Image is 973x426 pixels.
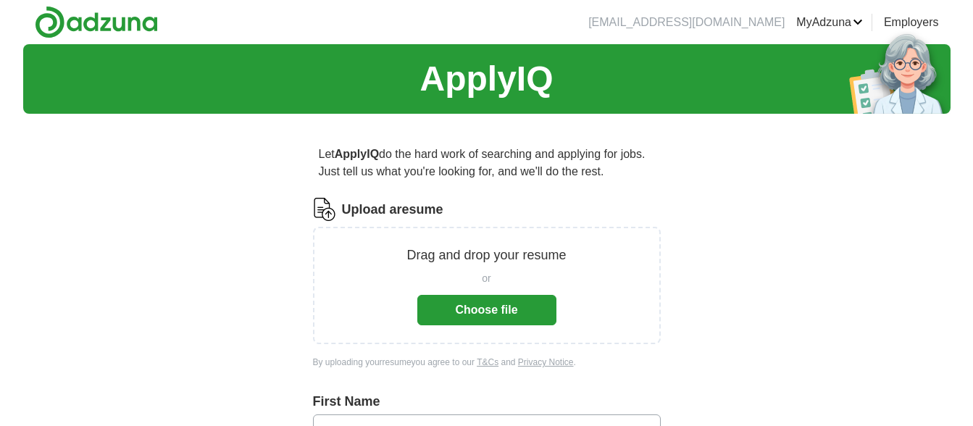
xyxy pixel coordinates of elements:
[313,140,661,186] p: Let do the hard work of searching and applying for jobs. Just tell us what you're looking for, an...
[313,392,661,412] label: First Name
[477,357,498,367] a: T&Cs
[313,198,336,221] img: CV Icon
[518,357,574,367] a: Privacy Notice
[417,295,556,325] button: Choose file
[35,6,158,38] img: Adzuna logo
[406,246,566,265] p: Drag and drop your resume
[419,53,553,105] h1: ApplyIQ
[884,14,939,31] a: Employers
[588,14,785,31] li: [EMAIL_ADDRESS][DOMAIN_NAME]
[335,148,379,160] strong: ApplyIQ
[313,356,661,369] div: By uploading your resume you agree to our and .
[342,200,443,220] label: Upload a resume
[482,271,490,286] span: or
[796,14,863,31] a: MyAdzuna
